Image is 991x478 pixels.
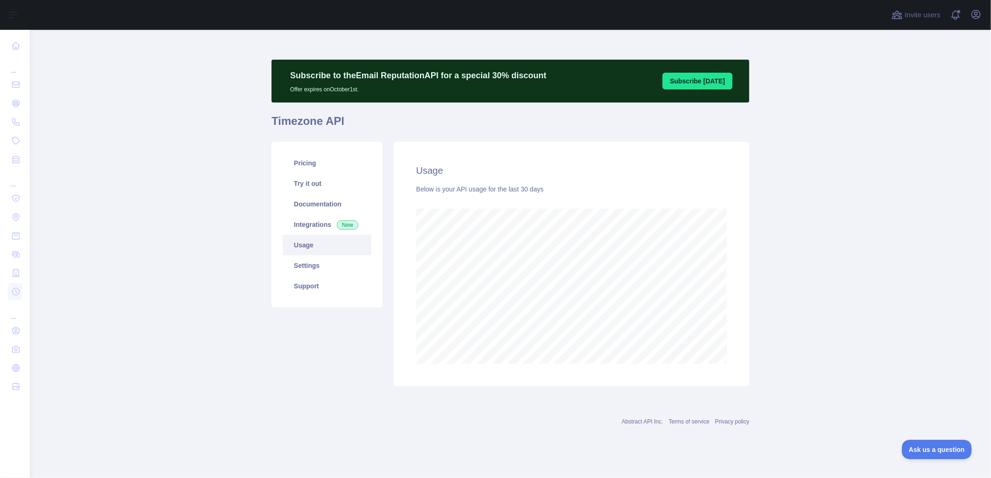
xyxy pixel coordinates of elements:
[7,56,22,75] div: ...
[283,173,371,194] a: Try it out
[416,164,727,177] h2: Usage
[272,114,749,136] h1: Timezone API
[283,153,371,173] a: Pricing
[669,418,709,425] a: Terms of service
[905,10,941,20] span: Invite users
[337,220,358,230] span: New
[715,418,749,425] a: Privacy policy
[283,214,371,235] a: Integrations New
[283,276,371,296] a: Support
[290,69,546,82] p: Subscribe to the Email Reputation API for a special 30 % discount
[7,302,22,321] div: ...
[663,73,733,89] button: Subscribe [DATE]
[290,82,546,93] p: Offer expires on October 1st.
[890,7,942,22] button: Invite users
[283,235,371,255] a: Usage
[283,194,371,214] a: Documentation
[902,440,972,459] iframe: Toggle Customer Support
[622,418,663,425] a: Abstract API Inc.
[7,170,22,188] div: ...
[416,184,727,194] div: Below is your API usage for the last 30 days
[283,255,371,276] a: Settings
